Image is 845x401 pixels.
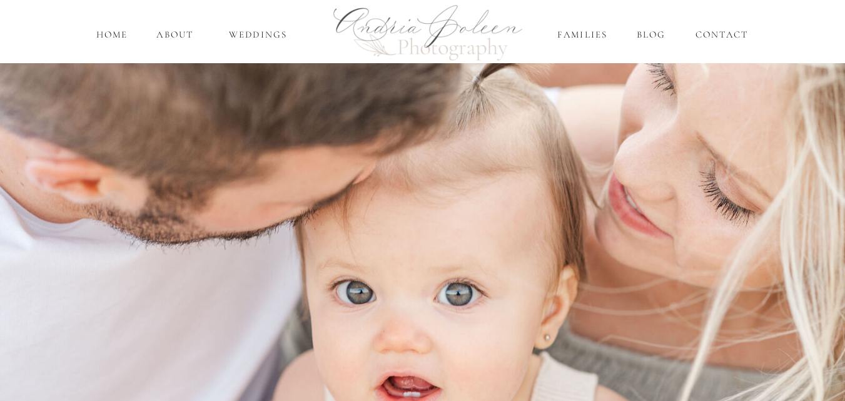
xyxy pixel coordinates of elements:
[154,28,197,42] a: About
[94,28,130,42] a: home
[634,28,669,42] a: Blog
[555,28,610,42] a: Families
[692,28,752,42] a: Contact
[221,28,295,42] a: Weddings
